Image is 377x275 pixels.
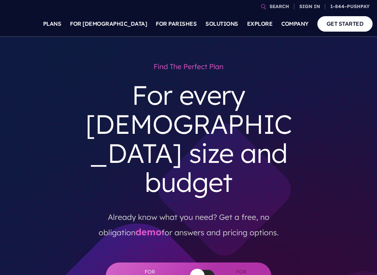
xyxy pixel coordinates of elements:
[78,75,299,203] h3: For every [DEMOGRAPHIC_DATA] size and budget
[84,203,293,240] p: Already know what you need? Get a free, no obligation for answers and pricing options.
[78,59,299,75] h1: Find the perfect plan
[247,11,273,37] a: EXPLORE
[205,11,238,37] a: SOLUTIONS
[317,16,373,31] a: GET STARTED
[156,11,197,37] a: FOR PARISHES
[281,11,309,37] a: COMPANY
[135,226,162,238] a: demo
[43,11,61,37] a: PLANS
[70,11,147,37] a: FOR [DEMOGRAPHIC_DATA]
